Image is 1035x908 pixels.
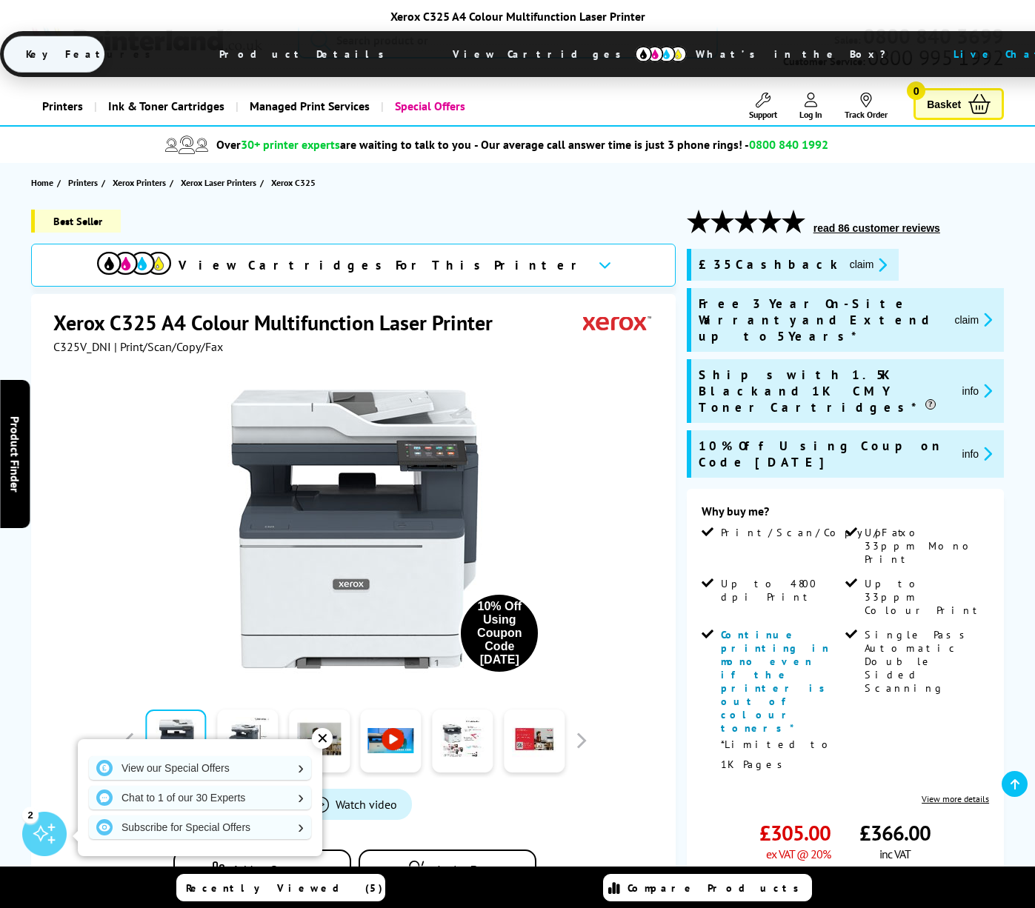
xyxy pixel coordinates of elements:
a: Printers [68,175,101,190]
span: Up to 33ppm Mono Print [865,526,986,566]
a: Home [31,175,57,190]
span: Print/Scan/Copy/Fax [721,526,911,539]
span: Up to 4800 dpi Print [721,577,842,604]
button: read 86 customer reviews [809,221,945,235]
span: View Cartridges For This Printer [179,257,586,273]
span: View Cartridges [430,35,657,73]
span: Free 3 Year On-Site Warranty and Extend up to 5 Years* [699,296,943,344]
a: Support [749,93,777,120]
span: Best Seller [31,210,121,233]
a: Managed Print Services [236,87,381,125]
img: cmyk-icon.svg [635,46,687,62]
a: Product_All_Videos [298,789,412,820]
span: £305.00 [759,819,831,847]
div: Why buy me? [702,504,989,526]
span: Product Finder [7,416,22,493]
span: £35 Cashback [699,256,838,273]
span: Compare Products [628,881,807,895]
button: promo-description [845,256,892,273]
img: Xerox C325 [210,384,500,674]
span: 30+ printer experts [241,137,340,152]
span: Product Details [197,36,414,72]
span: Xerox C325 [271,175,316,190]
span: In the Box [437,864,490,878]
span: Log In [799,109,822,120]
a: Compare Products [603,874,812,901]
span: Over are waiting to talk to you [216,137,471,152]
p: *Limited to 1K Pages [721,735,842,775]
span: inc VAT [879,847,911,861]
a: Special Offers [381,87,476,125]
span: Watch video [336,797,397,812]
span: Add to Compare [232,864,319,878]
button: promo-description [950,311,996,328]
span: C325V_DNI [53,339,111,354]
a: Xerox Printers [113,175,170,190]
a: Track Order [845,93,888,120]
span: Up to 33ppm Colour Print [865,577,986,617]
a: View our Special Offers [89,756,311,780]
a: Ink & Toner Cartridges [94,87,236,125]
a: Subscribe for Special Offers [89,815,311,839]
span: Printers [68,175,98,190]
span: Single Pass Automatic Double Sided Scanning [865,628,986,695]
button: promo-description [958,382,997,399]
span: 0800 840 1992 [749,137,828,152]
a: Printers [31,87,94,125]
span: Key Features [4,36,181,72]
div: 10% Off Using Coupon Code [DATE] [468,600,530,667]
span: What’s in the Box? [673,36,922,72]
div: ✕ [312,728,333,749]
span: 0 [907,81,925,100]
span: £366.00 [859,819,931,847]
span: Support [749,109,777,120]
a: View more details [922,793,989,804]
span: Xerox Laser Printers [181,175,256,190]
span: ex VAT @ 20% [766,847,831,861]
h1: Xerox C325 A4 Colour Multifunction Laser Printer [53,309,507,336]
a: Recently Viewed (5) [176,874,385,901]
button: In the Box [359,849,536,892]
span: Ships with 1.5K Black and 1K CMY Toner Cartridges* [699,367,951,415]
button: promo-description [958,445,997,462]
a: Xerox C325 [271,175,319,190]
span: | Print/Scan/Copy/Fax [114,339,223,354]
div: 2 [22,807,39,823]
span: Recently Viewed (5) [186,881,383,895]
span: Home [31,175,53,190]
span: - Our average call answer time is just 3 phone rings! - [474,137,828,152]
img: View Cartridges [97,252,171,275]
a: Chat to 1 of our 30 Experts [89,786,311,809]
span: Continue printing in mono even if the printer is out of colour toners* [721,628,833,735]
img: Xerox [583,309,651,336]
span: Ink & Toner Cartridges [108,87,224,125]
a: Basket 0 [913,88,1004,120]
a: Xerox Laser Printers [181,175,260,190]
a: Log In [799,93,822,120]
span: 10% Off Using Coupon Code [DATE] [699,438,951,470]
span: Basket [927,94,961,114]
span: Xerox Printers [113,175,166,190]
